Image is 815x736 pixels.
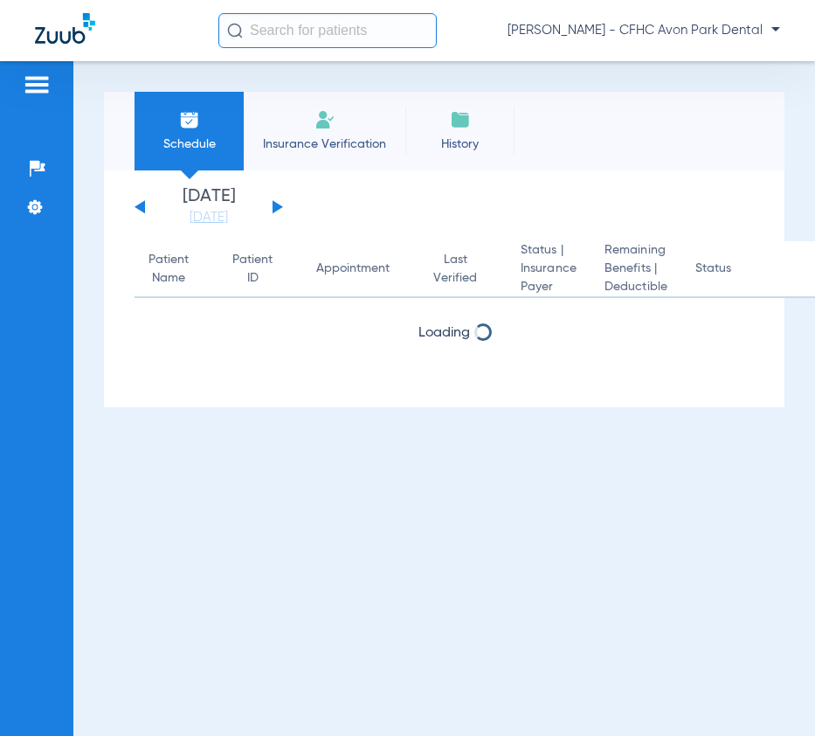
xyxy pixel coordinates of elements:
div: Patient Name [148,251,189,288]
img: Manual Insurance Verification [314,109,335,130]
div: Appointment [316,260,405,278]
input: Search for patients [218,13,437,48]
span: Schedule [148,135,231,153]
img: Zuub Logo [35,13,95,44]
img: History [450,109,471,130]
span: History [418,135,501,153]
a: [DATE] [156,209,261,226]
img: Schedule [179,109,200,130]
span: Insurance Payer [521,260,577,296]
div: Patient ID [232,251,273,288]
img: hamburger-icon [23,74,51,95]
span: Deductible [604,278,667,296]
div: Patient Name [148,251,204,288]
th: Status [681,241,799,298]
th: Status | [507,241,591,298]
img: Search Icon [227,23,243,38]
div: Appointment [316,260,390,278]
div: Last Verified [433,251,477,288]
span: [PERSON_NAME] - CFHC Avon Park Dental [508,22,780,39]
div: Last Verified [433,251,493,288]
span: Insurance Verification [257,135,392,153]
th: Remaining Benefits | [591,241,681,298]
li: [DATE] [156,188,261,226]
div: Patient ID [232,251,288,288]
span: Loading [418,326,470,340]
